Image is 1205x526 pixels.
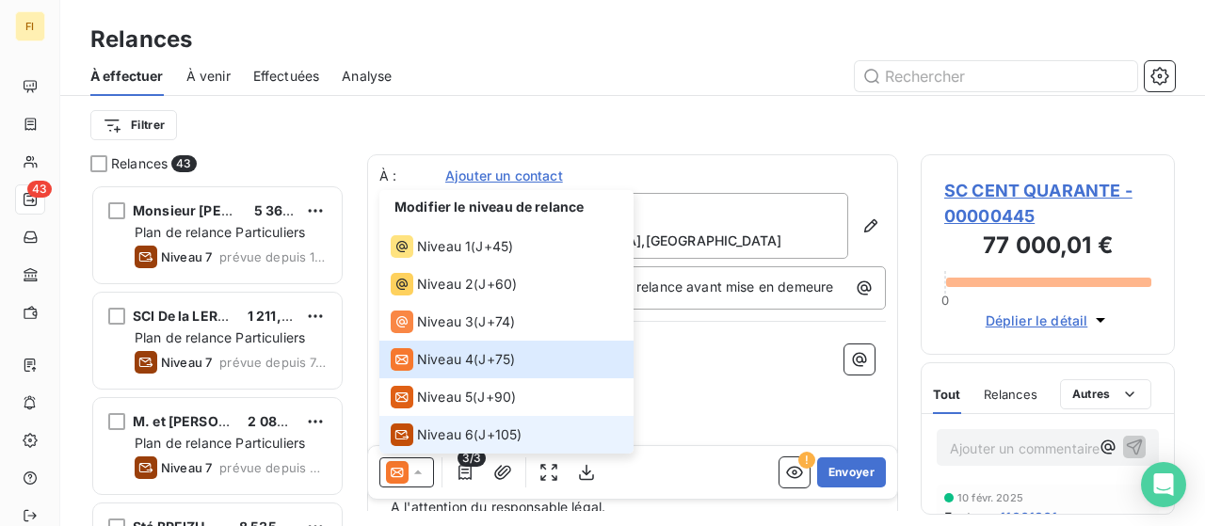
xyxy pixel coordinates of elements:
[379,167,445,185] label: À :
[90,67,164,86] span: À effectuer
[391,499,605,515] span: A l'attention du responsable légal.
[417,237,471,256] span: Niveau 1
[391,273,517,295] div: (
[478,312,515,331] span: J+74 )
[417,388,473,406] span: Niveau 5
[461,203,832,218] p: Sté SC CENT QUARANTE
[855,61,1137,91] input: Rechercher
[475,237,513,256] span: J+45 )
[458,450,486,467] span: 3/3
[186,67,231,86] span: À venir
[391,348,515,371] div: (
[1060,379,1151,409] button: Autres
[941,293,949,308] span: 0
[248,308,312,324] span: 1 211,93 €
[394,199,584,215] span: Modifier le niveau de relance
[391,311,515,333] div: (
[254,202,327,218] span: 5 363,80 €
[944,178,1151,229] span: SC CENT QUARANTE - 00000445
[478,425,522,444] span: J+105 )
[133,202,312,218] span: Monsieur [PERSON_NAME]
[15,11,45,41] div: FI
[219,355,327,370] span: prévue depuis 749 jours
[461,233,832,248] p: 75007 [GEOGRAPHIC_DATA] , [GEOGRAPHIC_DATA]
[478,350,515,369] span: J+75 )
[135,329,305,345] span: Plan de relance Particuliers
[1141,462,1186,507] div: Open Intercom Messenger
[391,386,516,408] div: (
[342,67,392,86] span: Analyse
[90,110,177,140] button: Filtrer
[477,388,516,406] span: J+90 )
[171,155,196,172] span: 43
[944,229,1151,266] h3: 77 000,01 €
[135,224,305,240] span: Plan de relance Particuliers
[478,275,517,294] span: J+60 )
[248,413,320,429] span: 2 088,00 €
[417,350,474,369] span: Niveau 4
[445,167,563,185] span: Ajouter un contact
[135,435,305,451] span: Plan de relance Particuliers
[933,387,961,402] span: Tout
[161,460,212,475] span: Niveau 7
[27,181,52,198] span: 43
[253,67,320,86] span: Effectuées
[90,184,345,526] div: grid
[570,279,833,295] span: ] Dernière relance avant mise en demeure
[391,235,513,258] div: (
[111,154,168,173] span: Relances
[161,249,212,264] span: Niveau 7
[817,457,886,487] button: Envoyer
[417,312,474,331] span: Niveau 3
[980,310,1117,331] button: Déplier le détail
[461,218,832,233] p: [STREET_ADDRESS]
[219,460,327,475] span: prévue depuis 498 jours
[133,413,281,429] span: M. et [PERSON_NAME]
[133,308,262,324] span: SCI De la LERIDOUN
[161,355,212,370] span: Niveau 7
[219,249,327,264] span: prévue depuis 1084 jours
[986,311,1088,330] span: Déplier le détail
[957,492,1023,503] span: 10 févr. 2025
[391,423,522,446] div: (
[984,387,1037,402] span: Relances
[417,275,474,294] span: Niveau 2
[90,23,192,56] h3: Relances
[417,425,474,444] span: Niveau 6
